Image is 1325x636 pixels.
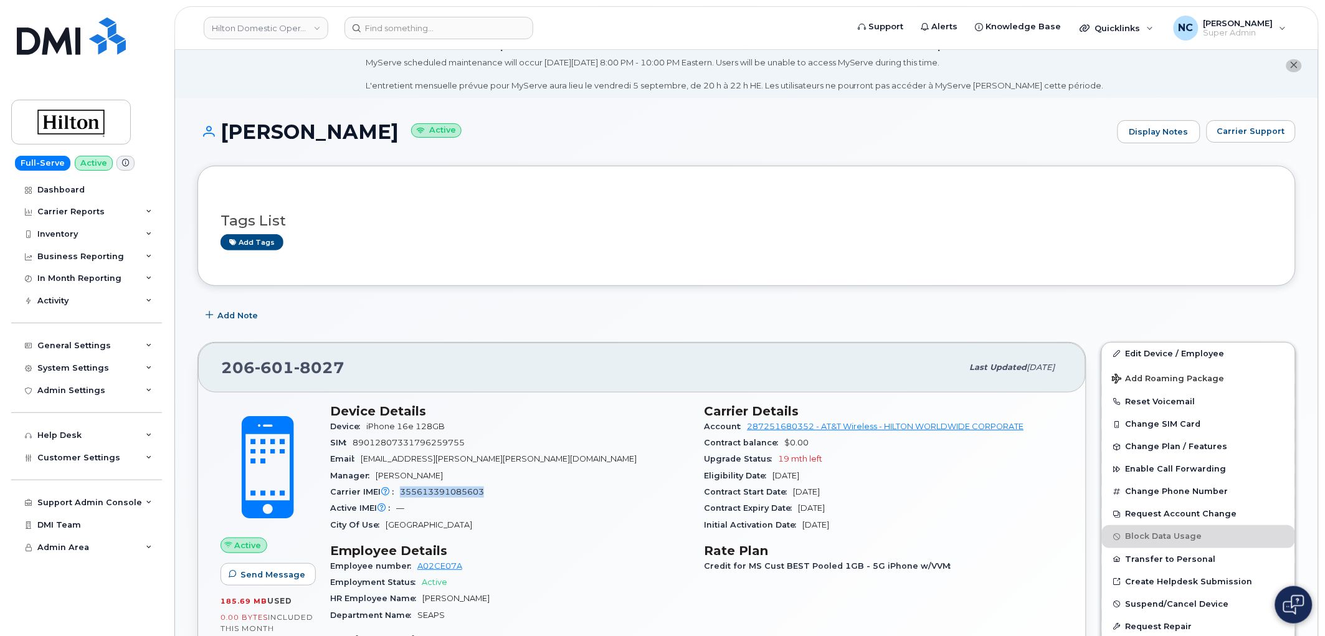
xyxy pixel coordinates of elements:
button: Request Account Change [1102,503,1295,525]
h1: [PERSON_NAME] [197,121,1111,143]
span: [DATE] [799,503,825,513]
span: Email [330,454,361,463]
h3: Employee Details [330,543,690,558]
span: 355613391085603 [400,487,484,496]
span: Account [705,422,748,431]
span: Manager [330,471,376,480]
h3: Device Details [330,404,690,419]
span: Add Note [217,310,258,321]
span: — [396,503,404,513]
span: iPhone 16e 128GB [366,422,445,431]
span: Active [235,539,262,551]
div: Nicholas Capella [1165,16,1295,40]
a: Hilton Domestic Operating Company Inc [204,17,328,39]
span: Change Plan / Features [1126,442,1228,452]
span: [DATE] [794,487,820,496]
span: NC [1179,21,1194,36]
button: Transfer to Personal [1102,548,1295,571]
img: Open chat [1283,595,1304,615]
span: [DATE] [803,520,830,529]
span: used [267,596,292,605]
button: Change SIM Card [1102,413,1295,435]
span: [GEOGRAPHIC_DATA] [386,520,472,529]
span: [PERSON_NAME] [376,471,443,480]
span: 89012807331796259755 [353,438,465,447]
span: 185.69 MB [221,597,267,605]
span: City Of Use [330,520,386,529]
button: Add Roaming Package [1102,365,1295,391]
button: Send Message [221,563,316,586]
small: Active [411,123,462,138]
span: Send Message [240,569,305,581]
h3: Carrier Details [705,404,1064,419]
span: Credit for MS Cust BEST Pooled 1GB - 5G iPhone w/VVM [705,561,957,571]
span: [DATE] [1027,363,1055,372]
span: Enable Call Forwarding [1126,465,1227,474]
a: Display Notes [1118,120,1200,144]
span: 601 [255,358,294,377]
span: Contract balance [705,438,785,447]
span: Upgrade Status [705,454,779,463]
span: Eligibility Date [705,471,773,480]
span: Department Name [330,610,417,620]
h3: Tags List [221,213,1273,229]
span: Contract Expiry Date [705,503,799,513]
span: included this month [221,612,313,633]
span: Contract Start Date [705,487,794,496]
span: Device [330,422,366,431]
button: Enable Call Forwarding [1102,458,1295,480]
a: Create Helpdesk Submission [1102,571,1295,593]
button: close notification [1286,59,1302,72]
a: Edit Device / Employee [1102,343,1295,365]
span: HR Employee Name [330,594,422,603]
span: [EMAIL_ADDRESS][PERSON_NAME][PERSON_NAME][DOMAIN_NAME] [361,454,637,463]
h3: Rate Plan [705,543,1064,558]
button: Block Data Usage [1102,525,1295,548]
button: Add Note [197,305,268,327]
button: Change Phone Number [1102,480,1295,503]
span: Carrier IMEI [330,487,400,496]
span: [PERSON_NAME] [422,594,490,603]
span: Active [422,577,447,587]
span: Suspend/Cancel Device [1126,599,1229,609]
span: Employee number [330,561,417,571]
button: Reset Voicemail [1102,391,1295,413]
span: Last updated [970,363,1027,372]
a: Add tags [221,234,283,250]
a: 287251680352 - AT&T Wireless - HILTON WORLDWIDE CORPORATE [748,422,1024,431]
span: Initial Activation Date [705,520,803,529]
span: 19 mth left [779,454,823,463]
span: 206 [221,358,344,377]
span: Carrier Support [1217,125,1285,137]
button: Carrier Support [1207,120,1296,143]
span: Active IMEI [330,503,396,513]
span: SIM [330,438,353,447]
button: Suspend/Cancel Device [1102,593,1295,615]
button: Change Plan / Features [1102,435,1295,458]
div: Quicklinks [1071,16,1162,40]
span: 0.00 Bytes [221,613,268,622]
span: [DATE] [773,471,800,480]
a: A02CE07A [417,561,462,571]
span: $0.00 [785,438,809,447]
input: Find something... [344,17,533,39]
span: SEAPS [417,610,445,620]
div: MyServe scheduled maintenance will occur [DATE][DATE] 8:00 PM - 10:00 PM Eastern. Users will be u... [366,57,1104,92]
span: Super Admin [1204,28,1273,38]
span: Add Roaming Package [1112,374,1225,386]
span: 8027 [294,358,344,377]
span: Employment Status [330,577,422,587]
